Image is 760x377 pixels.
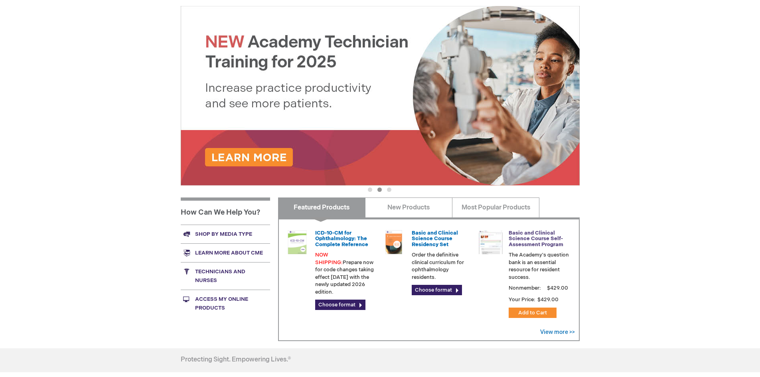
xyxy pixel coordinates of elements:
[181,262,270,290] a: Technicians and nurses
[315,230,368,248] a: ICD-10-CM for Ophthalmology: The Complete Reference
[382,230,406,254] img: 02850963u_47.png
[315,300,365,310] a: Choose format
[412,230,458,248] a: Basic and Clinical Science Course Residency Set
[509,296,535,303] strong: Your Price:
[285,230,309,254] img: 0120008u_42.png
[278,197,365,217] a: Featured Products
[509,283,541,293] strong: Nonmember:
[509,251,569,281] p: The Academy's question bank is an essential resource for resident success.
[546,285,569,291] span: $429.00
[181,225,270,243] a: Shop by media type
[365,197,452,217] a: New Products
[181,197,270,225] h1: How Can We Help You?
[509,308,557,318] button: Add to Cart
[509,230,563,248] a: Basic and Clinical Science Course Self-Assessment Program
[540,329,575,336] a: View more >>
[412,285,462,295] a: Choose format
[518,310,547,316] span: Add to Cart
[387,188,391,192] button: 3 of 3
[479,230,503,254] img: bcscself_20.jpg
[181,356,291,363] h4: Protecting Sight. Empowering Lives.®
[452,197,539,217] a: Most Popular Products
[315,252,343,266] font: NOW SHIPPING:
[377,188,382,192] button: 2 of 3
[412,251,472,281] p: Order the definitive clinical curriculum for ophthalmology residents.
[181,290,270,317] a: Access My Online Products
[315,251,376,296] p: Prepare now for code changes taking effect [DATE] with the newly updated 2026 edition.
[368,188,372,192] button: 1 of 3
[181,243,270,262] a: Learn more about CME
[537,296,560,303] span: $429.00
